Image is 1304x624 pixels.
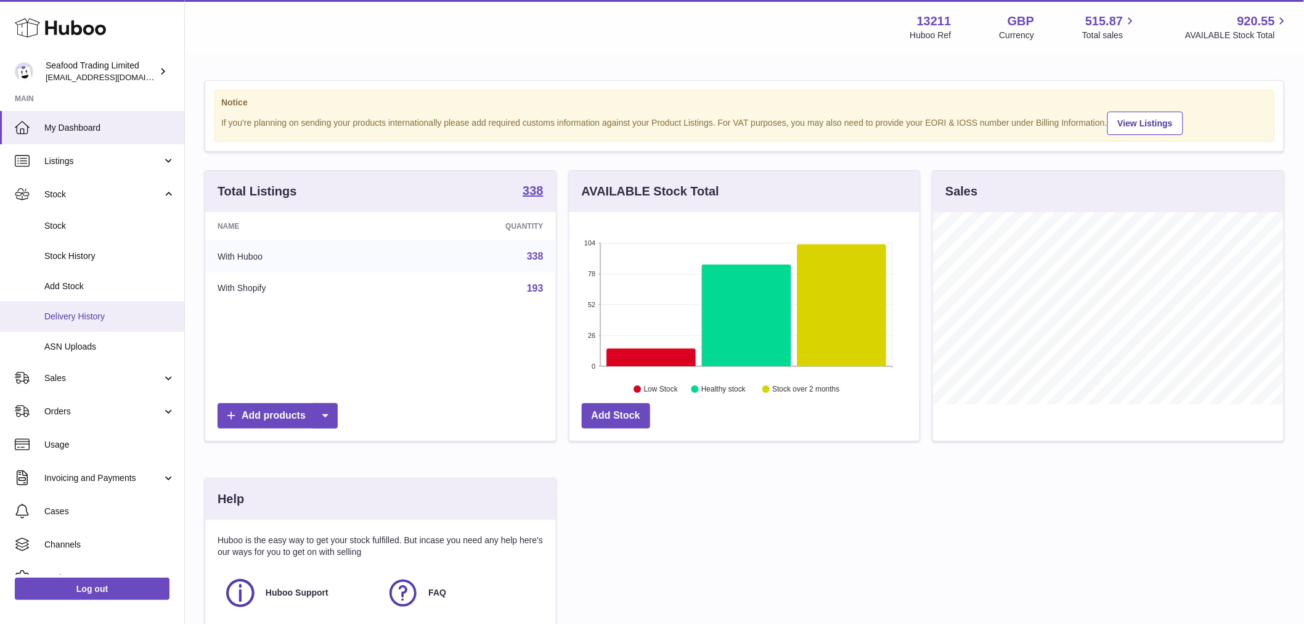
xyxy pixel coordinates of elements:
td: With Shopify [205,273,394,305]
div: If you're planning on sending your products internationally please add required customs informati... [221,110,1268,135]
text: 52 [588,301,595,308]
strong: Notice [221,97,1268,109]
a: Log out [15,578,169,600]
span: Listings [44,155,162,167]
span: Sales [44,372,162,384]
span: 515.87 [1085,13,1123,30]
a: 515.87 Total sales [1082,13,1137,41]
text: Healthy stock [701,385,746,394]
h3: Help [218,491,244,507]
td: With Huboo [205,240,394,273]
a: 338 [527,251,544,261]
span: Settings [44,572,175,584]
a: Add products [218,403,338,429]
p: Huboo is the easy way to get your stock fulfilled. But incase you need any help here's our ways f... [218,535,544,558]
span: Cases [44,506,175,517]
span: Usage [44,439,175,451]
strong: 13211 [917,13,952,30]
span: [EMAIL_ADDRESS][DOMAIN_NAME] [46,72,181,82]
span: Stock [44,189,162,200]
text: 0 [592,363,595,370]
a: 193 [527,283,544,294]
img: internalAdmin-13211@internal.huboo.com [15,62,33,81]
text: 78 [588,270,595,277]
h3: Sales [945,183,977,200]
text: 26 [588,332,595,339]
span: Invoicing and Payments [44,472,162,484]
span: Total sales [1082,30,1137,41]
strong: 338 [523,184,543,197]
text: Low Stock [644,385,678,394]
a: Add Stock [582,403,650,429]
div: Seafood Trading Limited [46,60,157,83]
a: 920.55 AVAILABLE Stock Total [1185,13,1289,41]
strong: GBP [1008,13,1034,30]
span: AVAILABLE Stock Total [1185,30,1289,41]
span: Orders [44,406,162,417]
span: 920.55 [1237,13,1275,30]
h3: AVAILABLE Stock Total [582,183,719,200]
a: 338 [523,184,543,199]
div: Huboo Ref [910,30,952,41]
span: Add Stock [44,281,175,292]
a: View Listings [1107,112,1183,135]
span: Huboo Support [266,587,328,599]
span: Stock [44,220,175,232]
a: FAQ [386,577,537,610]
div: Currency [1000,30,1035,41]
a: Huboo Support [224,577,374,610]
span: FAQ [428,587,446,599]
th: Name [205,212,394,240]
text: 104 [584,239,595,247]
span: Delivery History [44,311,175,322]
text: Stock over 2 months [772,385,839,394]
span: Channels [44,539,175,551]
span: Stock History [44,250,175,262]
th: Quantity [394,212,556,240]
h3: Total Listings [218,183,297,200]
span: My Dashboard [44,122,175,134]
span: ASN Uploads [44,341,175,353]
